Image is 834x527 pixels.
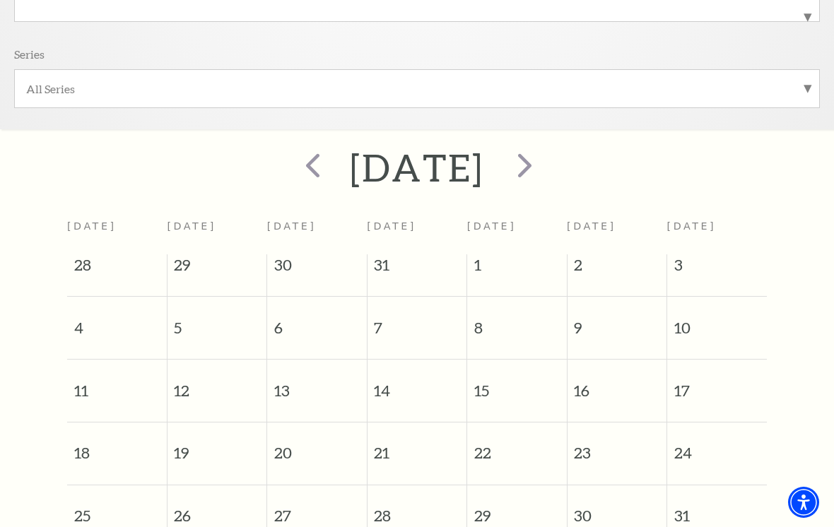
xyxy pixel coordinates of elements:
[267,254,366,283] span: 30
[467,297,566,345] span: 8
[167,220,216,232] span: [DATE]
[667,360,767,408] span: 17
[667,254,767,283] span: 3
[14,47,45,61] p: Series
[568,254,666,283] span: 2
[568,297,666,345] span: 9
[267,297,366,345] span: 6
[26,81,808,96] label: All Series
[67,360,167,408] span: 11
[267,422,366,471] span: 20
[168,254,266,283] span: 29
[368,360,466,408] span: 14
[350,145,483,190] h2: [DATE]
[367,220,416,232] span: [DATE]
[67,254,167,283] span: 28
[285,143,336,193] button: prev
[267,220,317,232] span: [DATE]
[568,360,666,408] span: 16
[368,422,466,471] span: 21
[467,360,566,408] span: 15
[568,422,666,471] span: 23
[667,422,767,471] span: 24
[368,297,466,345] span: 7
[667,297,767,345] span: 10
[567,220,616,232] span: [DATE]
[168,422,266,471] span: 19
[67,422,167,471] span: 18
[467,254,566,283] span: 1
[467,220,517,232] span: [DATE]
[368,254,466,283] span: 31
[788,487,819,518] div: Accessibility Menu
[168,360,266,408] span: 12
[168,297,266,345] span: 5
[667,220,717,232] span: [DATE]
[267,360,366,408] span: 13
[67,297,167,345] span: 4
[67,220,117,232] span: [DATE]
[467,422,566,471] span: 22
[498,143,549,193] button: next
